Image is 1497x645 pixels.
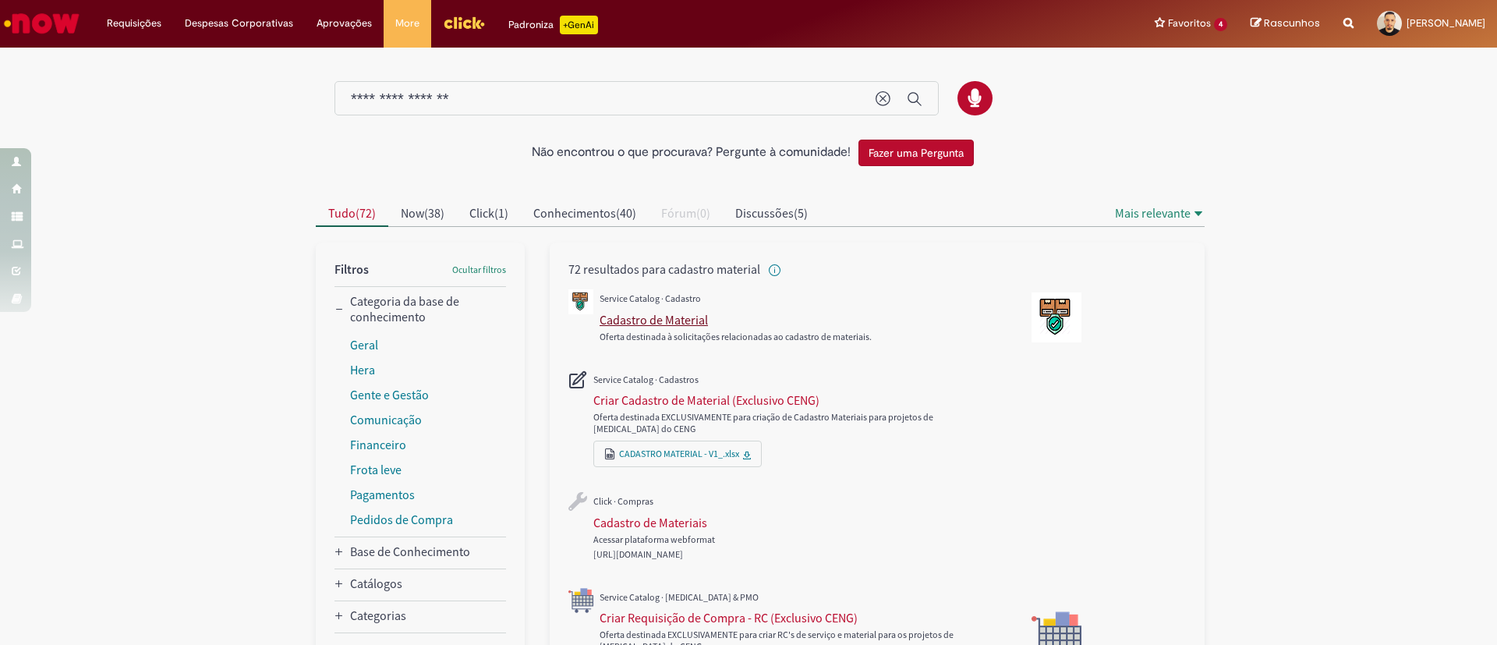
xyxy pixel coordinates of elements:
[858,140,974,166] button: Fazer uma Pergunta
[1407,16,1485,30] span: [PERSON_NAME]
[1251,16,1320,31] a: Rascunhos
[1214,18,1227,31] span: 4
[317,16,372,31] span: Aprovações
[395,16,419,31] span: More
[508,16,598,34] div: Padroniza
[532,146,851,160] h2: Não encontrou o que procurava? Pergunte à comunidade!
[560,16,598,34] p: +GenAi
[107,16,161,31] span: Requisições
[443,11,485,34] img: click_logo_yellow_360x200.png
[1168,16,1211,31] span: Favoritos
[1264,16,1320,30] span: Rascunhos
[2,8,82,39] img: ServiceNow
[185,16,293,31] span: Despesas Corporativas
